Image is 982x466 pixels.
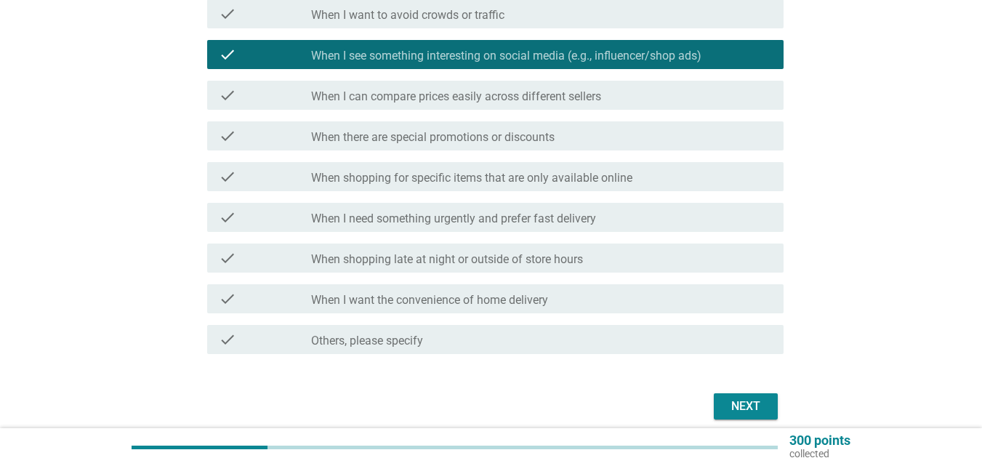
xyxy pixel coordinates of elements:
[311,334,423,348] label: Others, please specify
[311,212,596,226] label: When I need something urgently and prefer fast delivery
[311,49,701,63] label: When I see something interesting on social media (e.g., influencer/shop ads)
[219,168,236,185] i: check
[311,252,583,267] label: When shopping late at night or outside of store hours
[311,171,632,185] label: When shopping for specific items that are only available online
[714,393,778,419] button: Next
[725,398,766,415] div: Next
[219,46,236,63] i: check
[219,209,236,226] i: check
[219,331,236,348] i: check
[789,434,850,447] p: 300 points
[219,290,236,308] i: check
[219,5,236,23] i: check
[789,447,850,460] p: collected
[219,87,236,104] i: check
[219,127,236,145] i: check
[311,89,601,104] label: When I can compare prices easily across different sellers
[219,249,236,267] i: check
[311,8,504,23] label: When I want to avoid crowds or traffic
[311,293,548,308] label: When I want the convenience of home delivery
[311,130,555,145] label: When there are special promotions or discounts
